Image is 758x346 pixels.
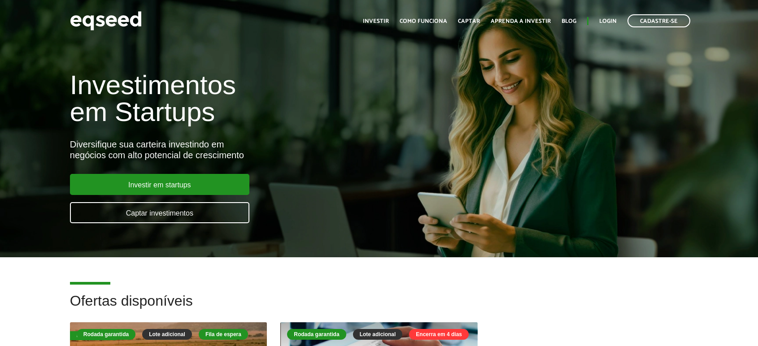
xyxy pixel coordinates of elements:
div: Fila de espera [70,331,120,340]
div: Rodada garantida [77,329,135,340]
div: Fila de espera [199,329,248,340]
h2: Ofertas disponíveis [70,293,688,322]
div: Lote adicional [353,329,403,340]
a: Como funciona [400,18,447,24]
div: Encerra em 4 dias [409,329,469,340]
a: Aprenda a investir [491,18,551,24]
a: Cadastre-se [627,14,690,27]
a: Blog [562,18,576,24]
h1: Investimentos em Startups [70,72,436,125]
a: Captar investimentos [70,202,249,223]
div: Diversifique sua carteira investindo em negócios com alto potencial de crescimento [70,139,436,160]
a: Investir [363,18,389,24]
a: Login [599,18,617,24]
div: Rodada garantida [287,329,346,340]
a: Captar [458,18,480,24]
div: Lote adicional [142,329,192,340]
img: EqSeed [70,9,142,33]
a: Investir em startups [70,174,249,195]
